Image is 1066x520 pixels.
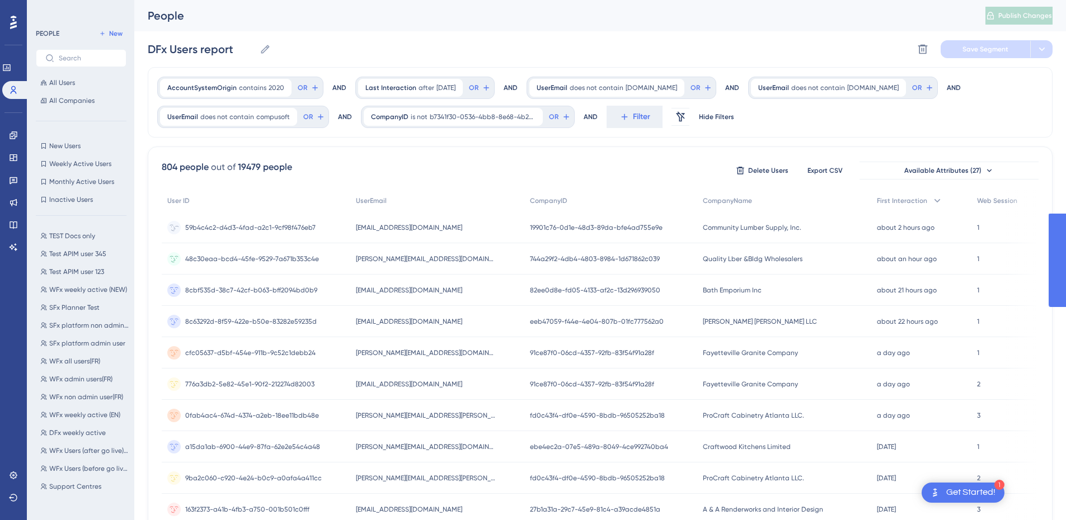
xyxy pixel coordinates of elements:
span: 91ce87f0-06cd-4357-92fb-83f54f91a28f [530,348,654,357]
time: [DATE] [877,474,896,482]
span: Monthly Active Users [49,177,114,186]
div: AND [584,106,598,128]
span: SFx Planner Test [49,303,100,312]
span: Bath Emporium Inc [703,286,762,295]
button: Weekly Active Users [36,157,126,171]
span: [PERSON_NAME] [PERSON_NAME] LLC [703,317,817,326]
button: WFx Users (after go live) EN [36,444,133,457]
span: 27b1a31a-29c7-45e9-81c4-a39acde4851a [530,505,660,514]
span: New Users [49,141,81,150]
span: fd0c43f4-df0e-4590-8bdb-96505252ba18 [530,474,665,483]
span: 3 [977,411,980,420]
span: 2020 [269,83,284,92]
div: PEOPLE [36,29,59,38]
button: WFx weekly active (NEW) [36,283,133,296]
span: User ID [167,196,190,205]
div: AND [332,77,346,99]
span: 0fab4ac4-674d-4374-a2eb-18ee11bdb48e [185,411,319,420]
span: 1 [977,286,979,295]
div: 804 people [162,160,209,174]
span: [PERSON_NAME][EMAIL_ADDRESS][DOMAIN_NAME] [356,254,496,263]
span: 744a29f2-4db4-4803-8984-1d671862c039 [530,254,660,263]
input: Segment Name [148,41,255,57]
span: 59b4c4c2-d4d3-4fad-a2c1-9cf98f476eb7 [185,223,316,232]
span: TEST Docs only [49,231,95,240]
span: Save Segment [962,45,1008,54]
span: 82ee0d8e-fd05-4133-af2c-13d296939050 [530,286,660,295]
button: OR [910,79,935,97]
div: AND [947,77,961,99]
span: Web Session [977,196,1017,205]
input: Search [59,54,117,62]
span: after [419,83,434,92]
span: WFx weekly active (EN) [49,410,120,419]
span: ebe4ec2a-07e5-489a-8049-4ce992740ba4 [530,442,668,451]
span: WFx Users (before go live) EN [49,464,129,473]
span: CompanyID [371,112,408,121]
button: Available Attributes (27) [860,162,1039,179]
span: SFx platform admin user [49,339,125,348]
button: Support Centres [36,480,133,493]
span: Delete Users [748,166,788,175]
span: First Interaction [877,196,927,205]
span: WFx weekly active (NEW) [49,285,127,294]
time: about 21 hours ago [877,286,937,294]
span: Test APIM user 123 [49,267,104,276]
span: [EMAIL_ADDRESS][DOMAIN_NAME] [356,286,462,295]
span: 2 [977,474,980,483]
span: 776a3db2-5e82-45e1-90f2-212274d82003 [185,380,314,389]
span: [PERSON_NAME][EMAIL_ADDRESS][PERSON_NAME][DOMAIN_NAME] [356,411,496,420]
span: OR [303,112,313,121]
span: fd0c43f4-df0e-4590-8bdb-96505252ba18 [530,411,665,420]
span: Fayetteville Granite Company [703,380,798,389]
span: Available Attributes (27) [904,166,982,175]
span: 48c30eaa-bcd4-45fe-9529-7a671b353c4e [185,254,319,263]
span: DFx weekly active [49,428,106,437]
span: eeb47059-f44e-4e04-807b-01fc777562a0 [530,317,664,326]
time: a day ago [877,412,910,419]
span: [DOMAIN_NAME] [847,83,899,92]
button: Monthly Active Users [36,175,126,188]
div: out of [211,160,236,174]
span: 19901c76-0d1e-48d3-89da-bfe4ad755e9e [530,223,663,232]
span: Export CSV [807,166,843,175]
span: contains [239,83,266,92]
span: 2 [977,380,980,389]
span: Inactive Users [49,195,93,204]
span: Hide Filters [699,112,734,121]
button: OR [302,108,326,126]
span: 8c63292d-8f59-422e-b50e-83282e59235d [185,317,317,326]
span: CompanyID [530,196,567,205]
span: Quality Lber &Bldg Wholesalers [703,254,802,263]
span: [DATE] [436,83,455,92]
span: [PERSON_NAME][EMAIL_ADDRESS][DOMAIN_NAME] [356,442,496,451]
button: TEST Docs only [36,229,133,243]
button: WFx all users(FR) [36,354,133,368]
div: People [148,8,957,23]
span: All Companies [49,96,95,105]
span: OR [469,83,478,92]
button: New Users [36,139,126,153]
button: Inactive Users [36,193,126,206]
span: UserEmail [758,83,789,92]
span: [EMAIL_ADDRESS][DOMAIN_NAME] [356,505,462,514]
span: is not [411,112,428,121]
span: b7341f30-0536-4bb8-8e68-4b20b2e98613 [430,112,536,121]
span: WFx non admin user(FR) [49,393,123,401]
span: 1 [977,348,979,357]
span: WFx all users(FR) [49,357,100,366]
button: OR [689,79,713,97]
time: about 2 hours ago [877,224,934,231]
button: OR [467,79,492,97]
div: Get Started! [946,486,995,499]
button: WFx admin users(FR) [36,372,133,386]
span: 9ba2c060-c920-4e24-b0c9-a0afa4a411cc [185,474,322,483]
time: about an hour ago [877,255,937,263]
button: OR [547,108,572,126]
time: a day ago [877,349,910,357]
time: [DATE] [877,505,896,513]
button: WFx Users (before go live) EN [36,462,133,475]
button: Save Segment [941,40,1030,58]
span: AccountSystemOrigin [167,83,237,92]
span: 163f2373-a41b-4fb3-a750-001b501c0fff [185,505,309,514]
